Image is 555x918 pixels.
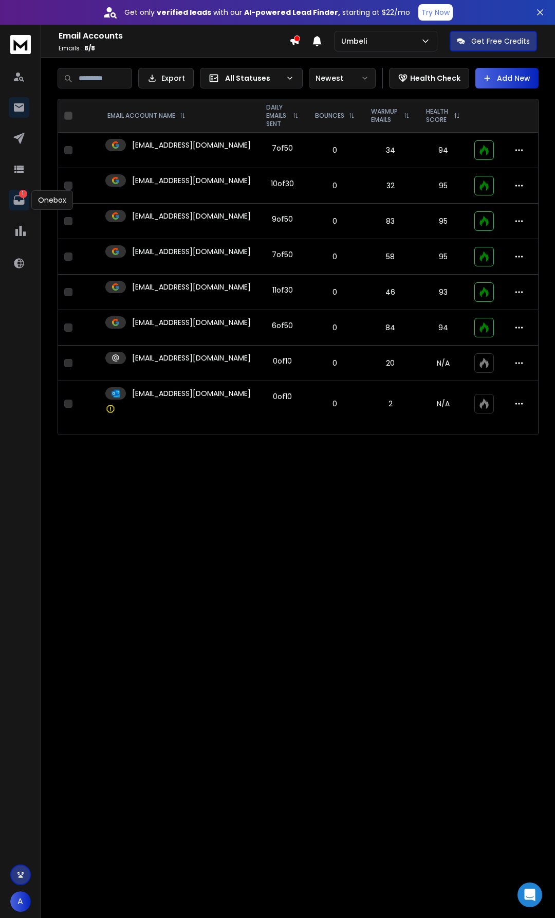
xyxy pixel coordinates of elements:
[363,204,418,239] td: 83
[107,112,186,120] div: EMAIL ACCOUNT NAME
[363,168,418,204] td: 32
[244,7,340,17] strong: AI-powered Lead Finder,
[10,891,31,912] button: A
[19,190,27,198] p: 1
[272,143,293,153] div: 7 of 50
[9,190,29,210] a: 1
[132,211,251,221] p: [EMAIL_ADDRESS][DOMAIN_NAME]
[421,7,450,17] p: Try Now
[426,107,450,124] p: HEALTH SCORE
[309,68,376,88] button: Newest
[424,399,462,409] p: N/A
[132,282,251,292] p: [EMAIL_ADDRESS][DOMAIN_NAME]
[315,112,344,120] p: BOUNCES
[363,133,418,168] td: 34
[84,44,95,52] span: 8 / 8
[132,388,251,399] p: [EMAIL_ADDRESS][DOMAIN_NAME]
[313,251,357,262] p: 0
[225,73,282,83] p: All Statuses
[313,216,357,226] p: 0
[450,31,537,51] button: Get Free Credits
[157,7,211,17] strong: verified leads
[313,399,357,409] p: 0
[363,239,418,275] td: 58
[31,190,73,210] div: Onebox
[313,358,357,368] p: 0
[471,36,530,46] p: Get Free Credits
[132,317,251,328] p: [EMAIL_ADDRESS][DOMAIN_NAME]
[313,181,357,191] p: 0
[363,381,418,427] td: 2
[273,391,292,402] div: 0 of 10
[132,246,251,257] p: [EMAIL_ADDRESS][DOMAIN_NAME]
[418,239,468,275] td: 95
[132,175,251,186] p: [EMAIL_ADDRESS][DOMAIN_NAME]
[132,353,251,363] p: [EMAIL_ADDRESS][DOMAIN_NAME]
[313,145,357,155] p: 0
[266,103,288,128] p: DAILY EMAILS SENT
[363,275,418,310] td: 46
[410,73,460,83] p: Health Check
[418,4,453,21] button: Try Now
[273,356,292,366] div: 0 of 10
[341,36,371,46] p: Umbeli
[418,275,468,310] td: 93
[389,68,469,88] button: Health Check
[132,140,251,150] p: [EMAIL_ADDRESS][DOMAIN_NAME]
[124,7,410,17] p: Get only with our starting at $22/mo
[418,168,468,204] td: 95
[272,214,293,224] div: 9 of 50
[363,346,418,381] td: 20
[418,133,468,168] td: 94
[418,204,468,239] td: 95
[313,287,357,297] p: 0
[271,178,294,189] div: 10 of 30
[371,107,399,124] p: WARMUP EMAILS
[59,44,289,52] p: Emails :
[363,310,418,346] td: 84
[272,320,293,331] div: 6 of 50
[313,322,357,333] p: 0
[59,30,289,42] h1: Email Accounts
[272,249,293,260] div: 7 of 50
[272,285,293,295] div: 11 of 30
[475,68,539,88] button: Add New
[517,883,542,907] div: Open Intercom Messenger
[10,35,31,54] img: logo
[424,358,462,368] p: N/A
[418,310,468,346] td: 94
[138,68,194,88] button: Export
